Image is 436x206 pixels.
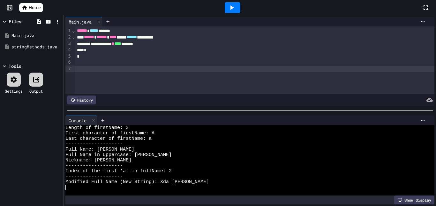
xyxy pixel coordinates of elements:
[11,32,61,39] div: Main.java
[65,174,123,179] span: --------------------
[65,47,72,53] div: 4
[65,179,209,185] span: Modified Full Name (New String): Xda [PERSON_NAME]
[65,40,72,47] div: 3
[65,163,123,168] span: --------------------
[29,88,43,94] div: Output
[65,59,72,66] div: 6
[65,116,98,125] div: Console
[11,44,61,50] div: stringMethods.java
[65,125,129,131] span: Length of firstName: 3
[65,117,90,124] div: Console
[65,17,103,26] div: Main.java
[65,66,72,72] div: 7
[65,152,172,158] span: Full Name in Uppercase: [PERSON_NAME]
[29,4,41,11] span: Home
[5,88,23,94] div: Settings
[67,96,96,104] div: History
[72,28,75,33] span: Fold line
[394,195,434,204] div: Show display
[65,158,132,163] span: Nickname: [PERSON_NAME]
[65,131,154,136] span: First character of firstName: A
[65,168,172,174] span: Index of the first 'a' in fullName: 2
[9,18,21,25] div: Files
[65,53,72,60] div: 5
[72,34,75,39] span: Fold line
[65,28,72,34] div: 1
[19,3,43,12] a: Home
[65,34,72,40] div: 2
[9,63,21,69] div: Tools
[65,141,123,147] span: --------------------
[65,136,152,141] span: Last character of firstName: a
[65,18,95,25] div: Main.java
[65,147,134,152] span: Full Name: [PERSON_NAME]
